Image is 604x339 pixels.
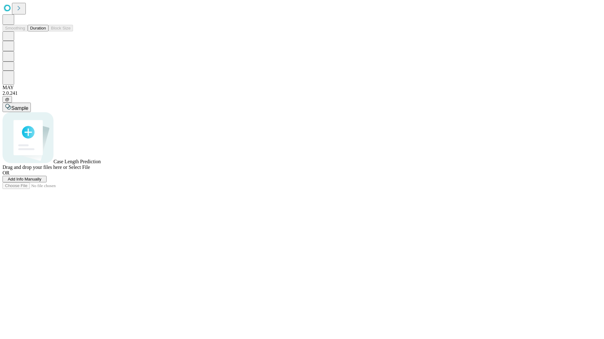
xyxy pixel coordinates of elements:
[3,90,601,96] div: 2.0.241
[3,103,31,112] button: Sample
[48,25,73,31] button: Block Size
[3,170,9,175] span: OR
[3,96,12,103] button: @
[53,159,101,164] span: Case Length Prediction
[3,25,28,31] button: Smoothing
[3,164,67,170] span: Drag and drop your files here or
[3,85,601,90] div: MAY
[8,177,42,181] span: Add Info Manually
[11,105,28,111] span: Sample
[3,176,47,182] button: Add Info Manually
[28,25,48,31] button: Duration
[5,97,9,102] span: @
[69,164,90,170] span: Select File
